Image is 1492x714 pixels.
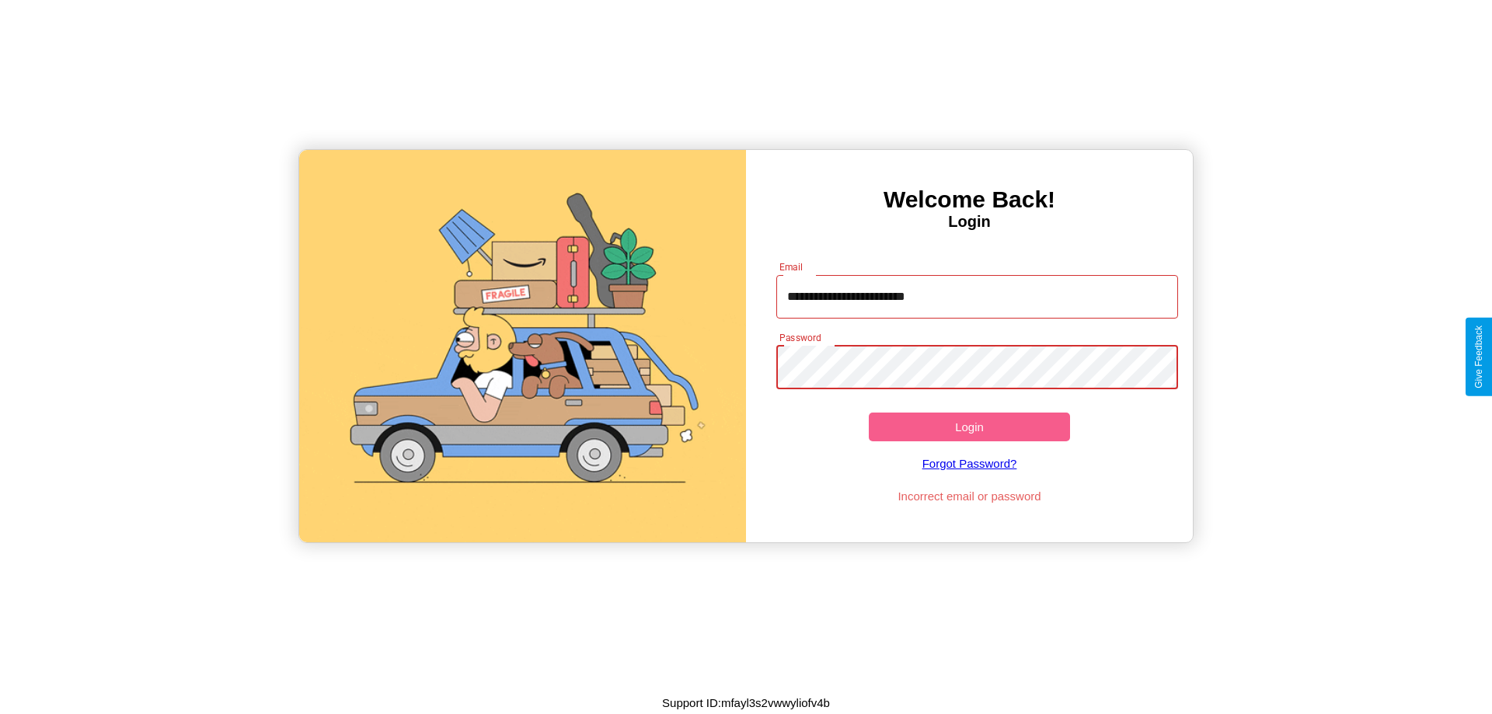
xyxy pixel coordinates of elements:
a: Forgot Password? [769,441,1171,486]
p: Incorrect email or password [769,486,1171,507]
label: Email [779,260,804,273]
label: Password [779,331,821,344]
button: Login [869,413,1070,441]
p: Support ID: mfayl3s2vwwyliofv4b [662,692,830,713]
h3: Welcome Back! [746,186,1193,213]
h4: Login [746,213,1193,231]
div: Give Feedback [1473,326,1484,388]
img: gif [299,150,746,542]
